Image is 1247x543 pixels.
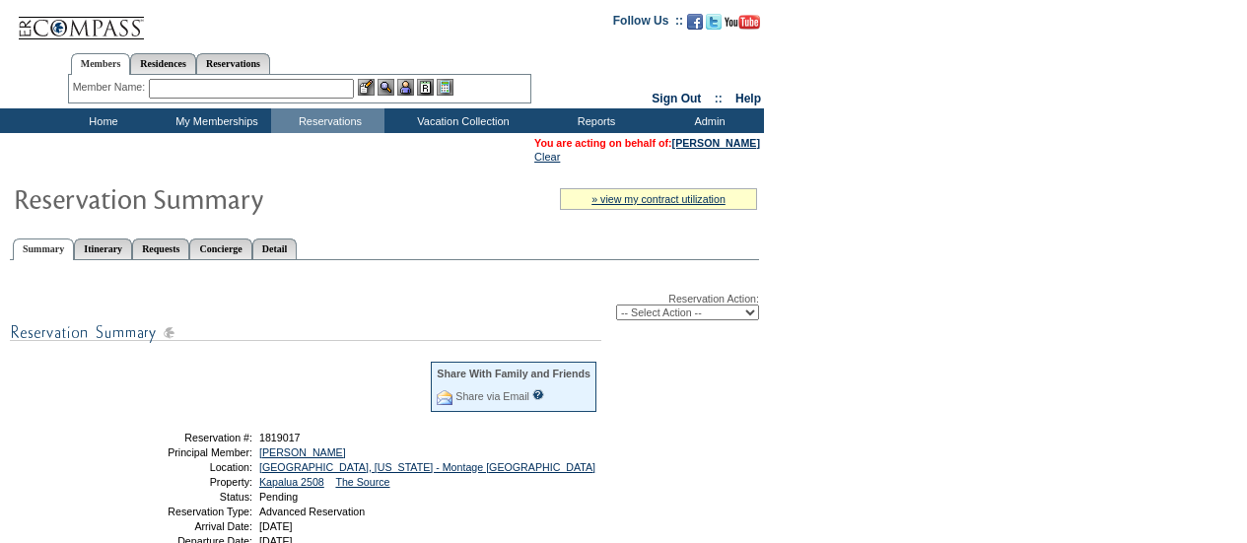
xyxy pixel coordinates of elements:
[706,14,722,30] img: Follow us on Twitter
[259,520,293,532] span: [DATE]
[111,520,252,532] td: Arrival Date:
[437,79,453,96] img: b_calculator.gif
[735,92,761,105] a: Help
[189,238,251,259] a: Concierge
[715,92,723,105] span: ::
[196,53,270,74] a: Reservations
[111,506,252,517] td: Reservation Type:
[111,432,252,443] td: Reservation #:
[10,320,601,345] img: subTtlResSummary.gif
[132,238,189,259] a: Requests
[358,79,375,96] img: b_edit.gif
[725,20,760,32] a: Subscribe to our YouTube Channel
[534,151,560,163] a: Clear
[111,491,252,503] td: Status:
[10,293,759,320] div: Reservation Action:
[397,79,414,96] img: Impersonate
[652,92,701,105] a: Sign Out
[111,446,252,458] td: Principal Member:
[417,79,434,96] img: Reservations
[437,368,590,379] div: Share With Family and Friends
[13,238,74,260] a: Summary
[591,193,726,205] a: » view my contract utilization
[130,53,196,74] a: Residences
[44,108,158,133] td: Home
[537,108,651,133] td: Reports
[534,137,760,149] span: You are acting on behalf of:
[672,137,760,149] a: [PERSON_NAME]
[725,15,760,30] img: Subscribe to our YouTube Channel
[73,79,149,96] div: Member Name:
[687,20,703,32] a: Become our fan on Facebook
[651,108,764,133] td: Admin
[259,506,365,517] span: Advanced Reservation
[378,79,394,96] img: View
[111,476,252,488] td: Property:
[613,12,683,35] td: Follow Us ::
[259,476,324,488] a: Kapalua 2508
[384,108,537,133] td: Vacation Collection
[13,178,407,218] img: Reservaton Summary
[455,390,529,402] a: Share via Email
[259,446,346,458] a: [PERSON_NAME]
[687,14,703,30] img: Become our fan on Facebook
[706,20,722,32] a: Follow us on Twitter
[74,238,132,259] a: Itinerary
[335,476,389,488] a: The Source
[259,491,298,503] span: Pending
[71,53,131,75] a: Members
[271,108,384,133] td: Reservations
[259,461,595,473] a: [GEOGRAPHIC_DATA], [US_STATE] - Montage [GEOGRAPHIC_DATA]
[532,389,544,400] input: What is this?
[111,461,252,473] td: Location:
[158,108,271,133] td: My Memberships
[252,238,298,259] a: Detail
[259,432,301,443] span: 1819017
